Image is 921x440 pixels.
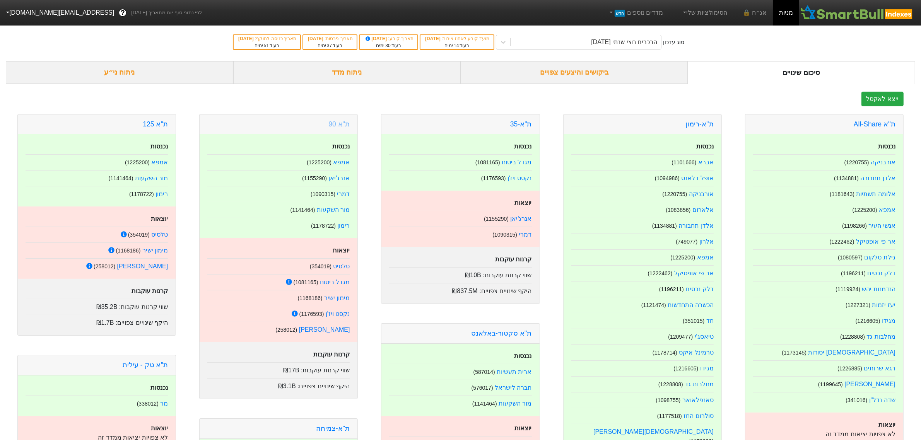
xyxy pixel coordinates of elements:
strong: נכנסות [332,143,350,150]
a: מגדל ביטוח [502,159,531,165]
a: רגא שרותים [864,365,895,372]
a: אמפא [879,206,895,213]
a: מחלבות גד [685,381,713,387]
span: [DATE] [364,36,388,41]
span: 14 [454,43,459,48]
small: ( 1227321 ) [846,302,870,308]
strong: יוצאות [515,425,532,431]
a: טיאסג'י [695,333,714,340]
p: לא צפויות יציאות ממדד זה [753,430,895,439]
a: מדדים נוספיםחדש [605,5,666,20]
a: דלק נכסים [685,286,713,292]
small: ( 351015 ) [683,318,704,324]
small: ( 1098755 ) [656,397,681,403]
small: ( 341016 ) [846,397,867,403]
a: נקסט ויז'ן [326,310,350,317]
small: ( 1176593 ) [299,311,324,317]
a: ת''א טק - עילית [123,361,168,369]
a: מגידו [700,365,714,372]
span: 51 [264,43,269,48]
small: ( 1220755 ) [844,159,869,165]
div: ביקושים והיצעים צפויים [461,61,688,84]
span: חדש [615,10,625,17]
a: נקסט ויז'ן [507,175,532,181]
div: סיכום שינויים [688,61,915,84]
strong: נכנסות [150,143,168,150]
small: ( 576017 ) [472,385,493,391]
a: אלומה תשתיות [856,191,895,197]
strong: יוצאות [151,215,168,222]
span: לפי נתוני סוף יום מתאריך [DATE] [131,9,202,17]
div: ניתוח ני״ע [6,61,233,84]
strong: נכנסות [878,143,895,150]
small: ( 1090315 ) [311,191,335,197]
small: ( 1222462 ) [830,239,854,245]
div: בעוד ימים [307,42,353,49]
small: ( 1216605 ) [674,365,699,372]
small: ( 1083856 ) [666,207,691,213]
a: מימון ישיר [324,295,350,301]
div: שווי קרנות עוקבות : [389,267,531,280]
a: רימון [155,191,168,197]
a: אורבניקה [871,159,895,165]
a: מור השקעות [135,175,168,181]
strong: קרנות עוקבות [313,351,350,358]
small: ( 1119924 ) [836,286,860,292]
a: הזדמנות יהש [862,286,895,292]
small: ( 1178714 ) [653,350,677,356]
img: SmartBull [799,5,915,20]
a: ת''א 125 [143,120,168,128]
strong: נכנסות [696,143,714,150]
small: ( 1199645 ) [818,381,843,387]
a: [PERSON_NAME] [844,381,895,387]
a: רימון [337,222,350,229]
small: ( 1121474 ) [641,302,666,308]
strong: נכנסות [514,143,532,150]
span: ₪1.7B [96,319,114,326]
a: מגדל ביטוח [320,279,350,285]
small: ( 1196211 ) [841,270,866,276]
a: טלסיס [151,231,168,238]
small: ( 1222462 ) [648,270,673,276]
div: היקף שינויים צפויים : [26,315,168,327]
strong: קרנות עוקבות [495,256,531,263]
small: ( 1090315 ) [492,232,517,238]
div: בעוד ימים [364,42,414,49]
small: ( 1198266 ) [842,223,867,229]
small: ( 338012 ) [137,401,159,407]
div: שווי קרנות עוקבות : [207,362,350,375]
span: [DATE] [238,36,255,41]
a: טלסיס [333,263,350,269]
small: ( 258012 ) [275,327,297,333]
small: ( 1196211 ) [659,286,684,292]
a: דמרי [337,191,350,197]
strong: נכנסות [514,353,532,359]
a: ת''א 90 [328,120,350,128]
a: אנשי העיר [869,222,895,229]
small: ( 1228808 ) [840,334,865,340]
small: ( 1225200 ) [853,207,877,213]
div: בעוד ימים [238,42,296,49]
small: ( 1220755 ) [663,191,687,197]
a: [DEMOGRAPHIC_DATA][PERSON_NAME] [593,428,714,435]
a: אנרג'יאן [328,175,350,181]
small: ( 1155290 ) [302,175,327,181]
small: ( 1134881 ) [652,223,677,229]
a: מחלבות גד [867,333,895,340]
small: ( 258012 ) [94,263,115,269]
span: ? [121,8,125,18]
small: ( 1173145 ) [782,350,807,356]
div: היקף שינויים צפויים : [207,378,350,391]
a: מגידו [882,317,895,324]
div: סוג עדכון [663,38,684,46]
a: דמרי [519,231,532,238]
a: ת''א-צמיחה [316,425,350,432]
small: ( 1181643 ) [830,191,854,197]
span: ₪17B [283,367,299,373]
small: ( 354019 ) [128,232,150,238]
small: ( 1178722 ) [129,191,154,197]
small: ( 1134881 ) [834,175,859,181]
a: אורבניקה [689,191,714,197]
div: שווי קרנות עוקבות : [26,299,168,312]
a: חברה לישראל [495,384,531,391]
